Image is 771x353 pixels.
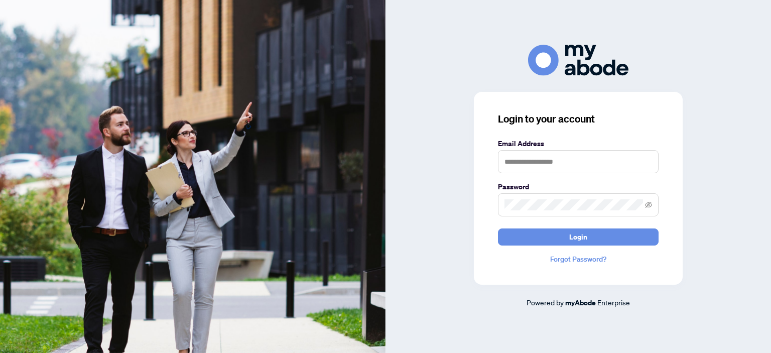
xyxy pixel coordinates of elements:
[597,298,630,307] span: Enterprise
[498,112,659,126] h3: Login to your account
[565,297,596,308] a: myAbode
[498,254,659,265] a: Forgot Password?
[569,229,587,245] span: Login
[528,45,628,75] img: ma-logo
[498,181,659,192] label: Password
[498,228,659,246] button: Login
[645,201,652,208] span: eye-invisible
[498,138,659,149] label: Email Address
[527,298,564,307] span: Powered by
